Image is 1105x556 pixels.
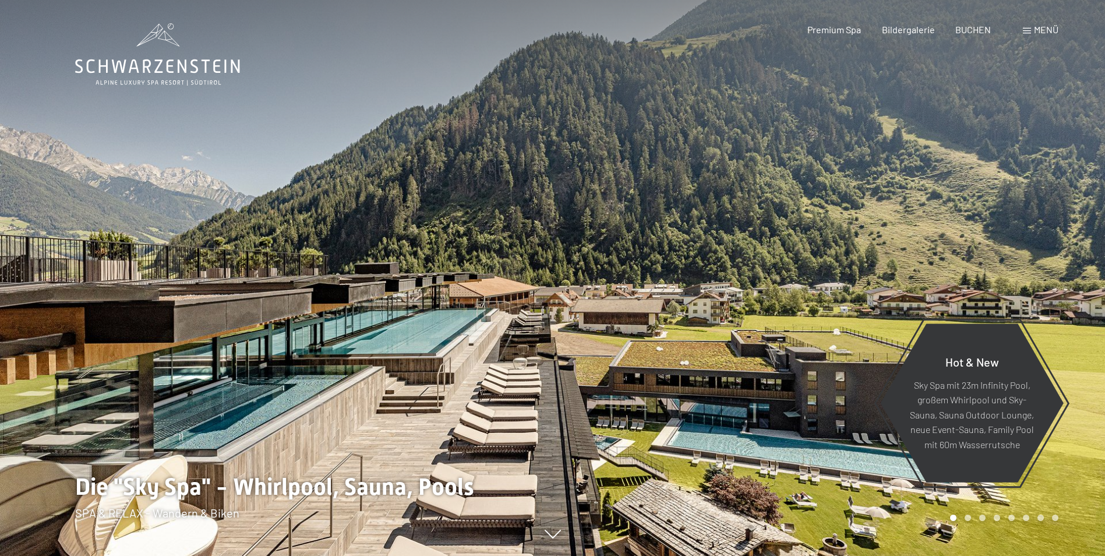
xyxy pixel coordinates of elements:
div: Carousel Page 5 [1008,515,1015,521]
a: Premium Spa [807,24,861,35]
div: Carousel Page 3 [979,515,986,521]
div: Carousel Page 4 [994,515,1000,521]
div: Carousel Page 6 [1023,515,1029,521]
div: Carousel Page 7 [1037,515,1044,521]
div: Carousel Page 2 [965,515,971,521]
div: Carousel Page 1 (Current Slide) [950,515,956,521]
span: Hot & New [945,354,999,368]
a: Hot & New Sky Spa mit 23m Infinity Pool, großem Whirlpool und Sky-Sauna, Sauna Outdoor Lounge, ne... [880,323,1064,483]
a: Bildergalerie [882,24,935,35]
div: Carousel Pagination [946,515,1058,521]
div: Carousel Page 8 [1052,515,1058,521]
a: BUCHEN [955,24,991,35]
span: Menü [1034,24,1058,35]
p: Sky Spa mit 23m Infinity Pool, großem Whirlpool und Sky-Sauna, Sauna Outdoor Lounge, neue Event-S... [909,377,1035,452]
